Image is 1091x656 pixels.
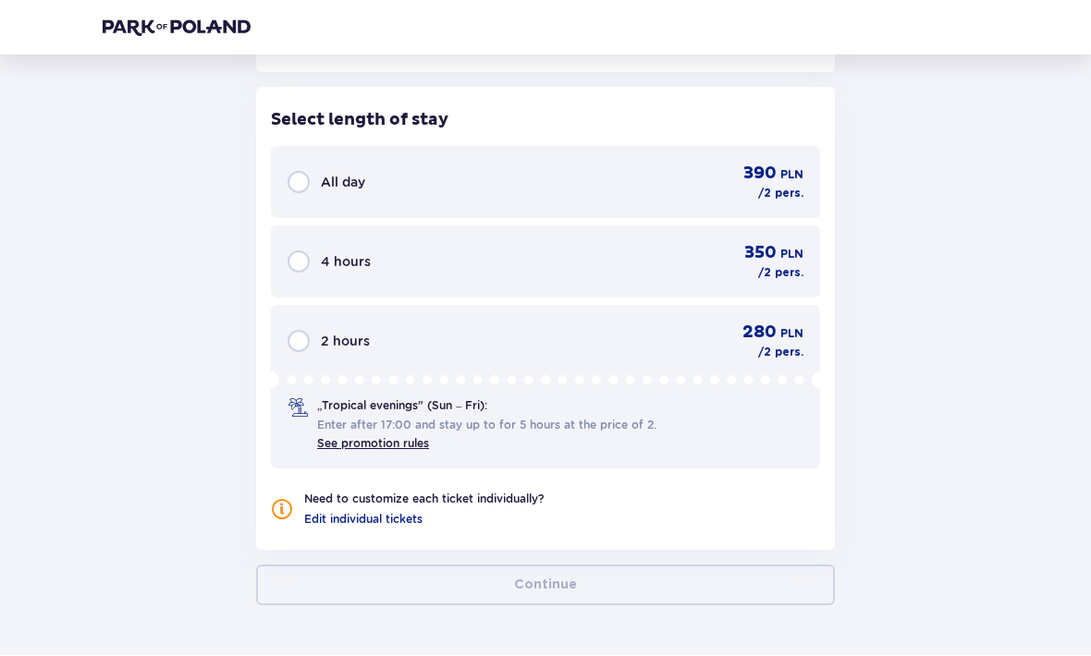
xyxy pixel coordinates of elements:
p: Need to customize each ticket individually? [304,492,544,508]
span: All day [321,174,365,192]
span: PLN [780,326,803,343]
span: PLN [780,247,803,263]
span: 4 hours [321,253,371,272]
img: Park of Poland logo [103,18,251,37]
span: PLN [780,167,803,184]
span: 2 hours [321,333,370,351]
p: Continue [514,577,577,595]
span: / 2 pers. [758,345,803,361]
span: 280 [742,322,777,345]
span: 390 [743,164,777,186]
span: „Tropical evenings" (Sun – Fri): [317,398,487,415]
span: / 2 pers. [758,186,803,202]
a: See promotion rules [317,437,429,451]
span: / 2 pers. [758,265,803,282]
h2: Select length of stay [271,110,820,132]
button: Continue [256,565,835,606]
span: Enter after 17:00 and stay up to for 5 hours at the price of 2. [317,418,656,434]
a: Edit individual tickets [304,512,423,528]
span: 350 [744,243,777,265]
